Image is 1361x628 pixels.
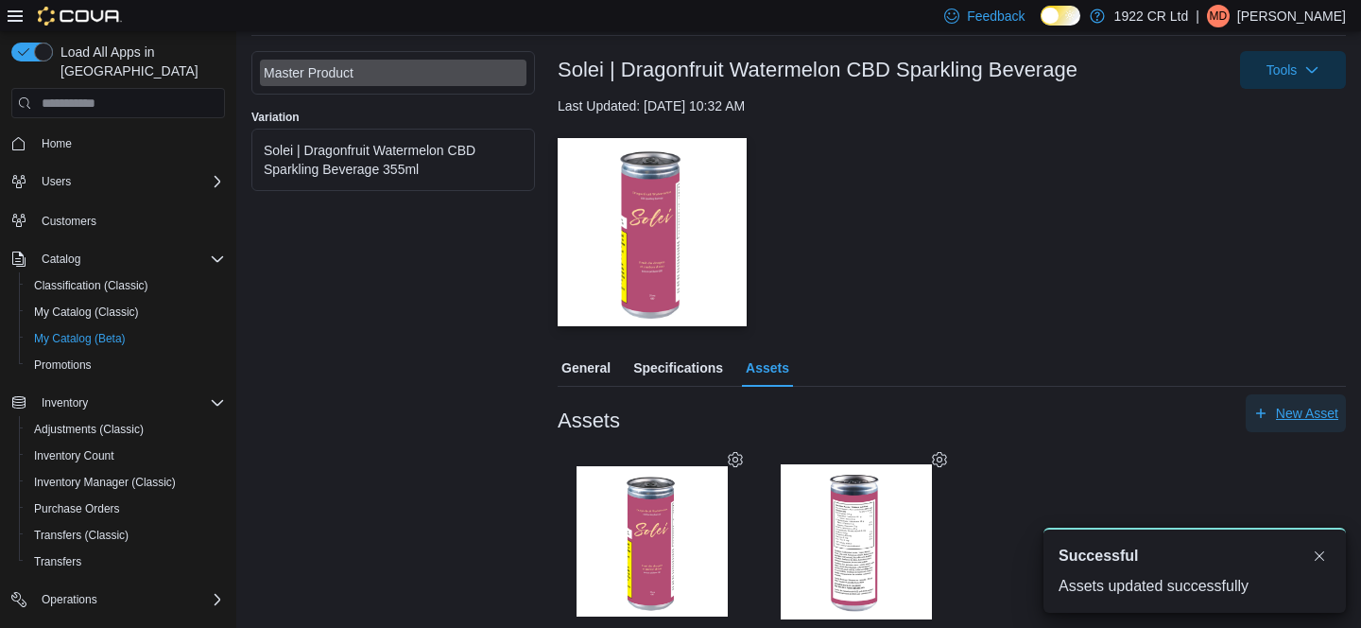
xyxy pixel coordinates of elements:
[251,110,300,125] label: Variation
[4,206,233,234] button: Customers
[19,352,233,378] button: Promotions
[26,471,183,494] a: Inventory Manager (Classic)
[34,501,120,516] span: Purchase Orders
[34,588,105,611] button: Operations
[34,588,225,611] span: Operations
[1308,545,1331,567] button: Dismiss toast
[34,278,148,293] span: Classification (Classic)
[1207,5,1230,27] div: Mike Dunn
[34,210,104,233] a: Customers
[34,208,225,232] span: Customers
[26,327,225,350] span: My Catalog (Beta)
[26,274,225,297] span: Classification (Classic)
[561,349,611,387] span: General
[558,410,620,432] h3: Assets
[4,130,233,157] button: Home
[26,354,225,376] span: Promotions
[26,301,146,323] a: My Catalog (Classic)
[1059,545,1138,567] span: Successful
[42,174,71,189] span: Users
[1240,51,1346,89] button: Tools
[42,214,96,229] span: Customers
[264,63,523,82] div: Master Product
[34,131,225,155] span: Home
[4,586,233,613] button: Operations
[26,354,99,376] a: Promotions
[34,475,176,490] span: Inventory Manager (Classic)
[558,138,747,326] img: Image for Solei | Dragonfruit Watermelon CBD Sparkling Beverage
[34,448,114,463] span: Inventory Count
[781,464,932,619] img: Image for Screen Shot 2025-09-10 at 6.12.48 PM.png
[558,59,1077,81] h3: Solei | Dragonfruit Watermelon CBD Sparkling Beverage
[26,550,225,573] span: Transfers
[19,325,233,352] button: My Catalog (Beta)
[4,168,233,195] button: Users
[1196,5,1199,27] p: |
[1246,394,1346,432] button: New Asset
[26,327,133,350] a: My Catalog (Beta)
[34,305,139,320] span: My Catalog (Classic)
[1237,5,1346,27] p: [PERSON_NAME]
[34,248,225,270] span: Catalog
[26,274,156,297] a: Classification (Classic)
[26,418,151,441] a: Adjustments (Classic)
[26,418,225,441] span: Adjustments (Classic)
[26,445,122,467] a: Inventory Count
[42,136,72,151] span: Home
[1059,545,1331,567] div: Notification
[38,7,122,26] img: Cova
[264,141,523,179] div: Solei | Dragonfruit Watermelon CBD Sparkling Beverage 355ml
[19,496,233,522] button: Purchase Orders
[1041,6,1080,26] input: Dark Mode
[4,246,233,272] button: Catalog
[34,170,225,193] span: Users
[34,392,225,414] span: Inventory
[967,7,1025,26] span: Feedback
[34,248,88,270] button: Catalog
[26,524,136,547] a: Transfers (Classic)
[1059,575,1331,598] div: Assets updated successfully
[34,422,144,437] span: Adjustments (Classic)
[42,395,88,410] span: Inventory
[26,471,225,494] span: Inventory Manager (Classic)
[633,349,723,387] span: Specifications
[1276,404,1338,423] span: New Asset
[34,170,78,193] button: Users
[26,301,225,323] span: My Catalog (Classic)
[42,252,80,267] span: Catalog
[577,466,728,617] img: Image for Screen Shot 2025-09-10 at 6.12.41 PM.png
[26,550,89,573] a: Transfers
[19,443,233,469] button: Inventory Count
[26,497,225,520] span: Purchase Orders
[19,469,233,496] button: Inventory Manager (Classic)
[53,43,225,80] span: Load All Apps in [GEOGRAPHIC_DATA]
[34,331,126,346] span: My Catalog (Beta)
[1210,5,1228,27] span: MD
[19,299,233,325] button: My Catalog (Classic)
[19,416,233,443] button: Adjustments (Classic)
[1266,61,1298,79] span: Tools
[19,272,233,299] button: Classification (Classic)
[26,497,128,520] a: Purchase Orders
[4,390,233,416] button: Inventory
[42,592,97,607] span: Operations
[1114,5,1189,27] p: 1922 CR Ltd
[19,522,233,549] button: Transfers (Classic)
[19,549,233,575] button: Transfers
[34,358,92,373] span: Promotions
[34,528,129,543] span: Transfers (Classic)
[746,349,789,387] span: Assets
[26,445,225,467] span: Inventory Count
[34,392,95,414] button: Inventory
[26,524,225,547] span: Transfers (Classic)
[558,96,1346,115] div: Last Updated: [DATE] 10:32 AM
[34,554,81,569] span: Transfers
[34,132,79,155] a: Home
